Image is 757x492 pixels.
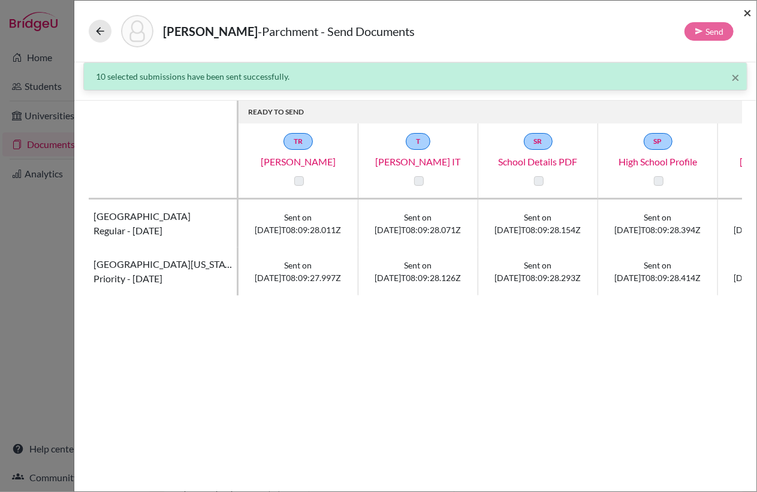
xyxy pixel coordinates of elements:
[478,155,598,169] a: School Details PDF
[94,209,191,224] span: [GEOGRAPHIC_DATA]
[731,68,740,86] span: ×
[94,257,232,271] span: [GEOGRAPHIC_DATA][US_STATE]
[163,24,258,38] strong: [PERSON_NAME]
[644,133,672,150] a: SP
[375,211,462,236] span: Sent on [DATE]T08:09:28.071Z
[375,259,462,284] span: Sent on [DATE]T08:09:28.126Z
[743,4,752,21] span: ×
[239,155,358,169] a: [PERSON_NAME]
[495,259,581,284] span: Sent on [DATE]T08:09:28.293Z
[255,211,342,236] span: Sent on [DATE]T08:09:28.011Z
[358,155,478,169] a: [PERSON_NAME] IT
[406,133,430,150] a: T
[284,133,313,150] a: TR
[258,24,415,38] span: - Parchment - Send Documents
[495,211,581,236] span: Sent on [DATE]T08:09:28.154Z
[684,22,734,41] button: Send
[731,70,740,84] button: Close
[524,133,553,150] a: SR
[615,211,701,236] span: Sent on [DATE]T08:09:28.394Z
[94,271,162,286] span: Priority - [DATE]
[615,259,701,284] span: Sent on [DATE]T08:09:28.414Z
[94,224,162,238] span: Regular - [DATE]
[598,155,718,169] a: High School Profile
[743,5,752,20] button: Close
[96,70,735,83] div: 10 selected submissions have been sent successfully.
[255,259,342,284] span: Sent on [DATE]T08:09:27.997Z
